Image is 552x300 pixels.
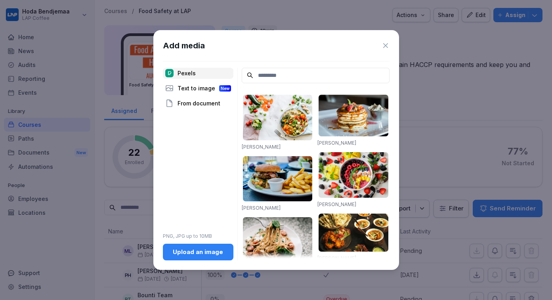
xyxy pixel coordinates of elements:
[243,156,313,202] img: pexels-photo-70497.jpeg
[242,144,281,150] a: [PERSON_NAME]
[319,214,388,252] img: pexels-photo-958545.jpeg
[165,69,174,77] img: pexels.png
[163,40,205,52] h1: Add media
[163,83,233,94] div: Text to image
[243,217,313,263] img: pexels-photo-1279330.jpeg
[319,95,388,136] img: pexels-photo-376464.jpeg
[219,85,231,92] div: New
[243,95,313,140] img: pexels-photo-1640777.jpeg
[163,98,233,109] div: From document
[163,68,233,79] div: Pexels
[163,244,233,260] button: Upload an image
[317,201,356,207] a: [PERSON_NAME]
[319,152,388,198] img: pexels-photo-1099680.jpeg
[163,233,233,240] p: PNG, JPG up to 10MB
[242,205,281,211] a: [PERSON_NAME]
[317,140,356,146] a: [PERSON_NAME]
[317,255,356,261] a: [PERSON_NAME]
[169,248,227,256] div: Upload an image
